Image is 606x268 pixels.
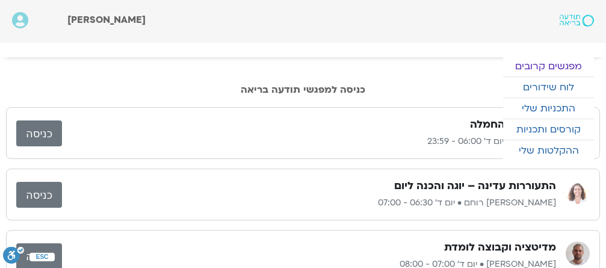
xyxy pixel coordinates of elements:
[6,84,600,95] h2: כניסה למפגשי תודעה בריאה
[67,13,146,26] span: [PERSON_NAME]
[470,117,556,132] h3: סוכות דרך החמלה
[16,120,62,146] a: כניסה
[444,240,556,255] h3: מדיטציה וקבוצה לומדת
[503,140,594,161] a: ההקלטות שלי
[503,98,594,119] a: התכניות שלי
[62,134,556,149] p: מגוון מנחים • יום ד׳ 06:00 - 23:59
[503,56,594,76] a: מפגשים קרובים
[503,77,594,98] a: לוח שידורים
[62,196,556,210] p: [PERSON_NAME] רוחם • יום ד׳ 06:30 - 07:00
[566,242,590,266] img: דקל קנטי
[503,119,594,140] a: קורסים ותכניות
[16,182,62,208] a: כניסה
[394,179,556,193] h3: התעוררות עדינה – יוגה והכנה ליום
[566,180,590,204] img: אורנה סמלסון רוחם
